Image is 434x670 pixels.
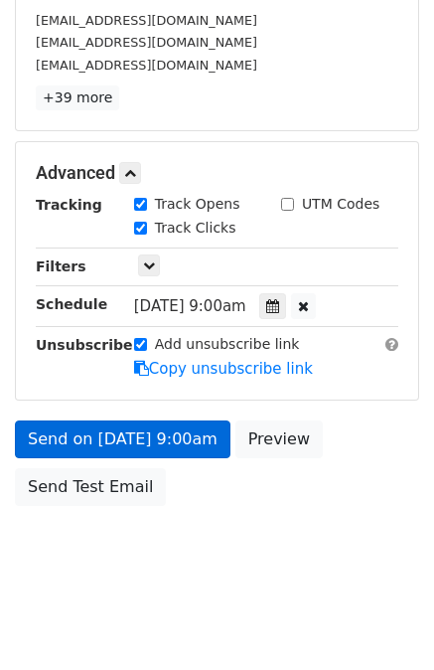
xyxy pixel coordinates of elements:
label: UTM Codes [302,194,379,215]
small: [EMAIL_ADDRESS][DOMAIN_NAME] [36,35,257,50]
a: Preview [235,420,323,458]
a: Send Test Email [15,468,166,506]
label: Track Opens [155,194,240,215]
strong: Schedule [36,296,107,312]
h5: Advanced [36,162,398,184]
a: Copy unsubscribe link [134,360,313,378]
strong: Filters [36,258,86,274]
small: [EMAIL_ADDRESS][DOMAIN_NAME] [36,13,257,28]
a: +39 more [36,85,119,110]
label: Add unsubscribe link [155,334,300,355]
label: Track Clicks [155,218,236,239]
strong: Unsubscribe [36,337,133,353]
strong: Tracking [36,197,102,213]
span: [DATE] 9:00am [134,297,246,315]
iframe: Chat Widget [335,575,434,670]
small: [EMAIL_ADDRESS][DOMAIN_NAME] [36,58,257,73]
a: Send on [DATE] 9:00am [15,420,230,458]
